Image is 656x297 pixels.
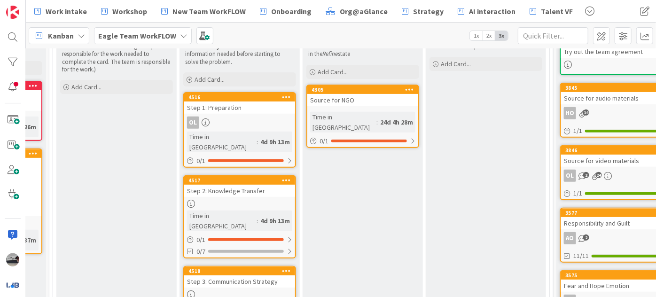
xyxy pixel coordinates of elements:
[583,172,589,178] span: 2
[195,75,225,84] span: Add Card...
[184,275,295,288] div: Step 3: Communication Strategy
[257,137,258,147] span: :
[564,232,576,244] div: AO
[188,94,295,101] div: 4516
[312,86,418,93] div: 4305
[196,247,205,257] span: 0/7
[583,109,589,116] span: 14
[524,3,578,20] a: Talent VF
[187,132,257,152] div: Time in [GEOGRAPHIC_DATA]
[6,6,19,19] img: Visit kanbanzone.com
[470,31,483,40] span: 1x
[188,177,295,184] div: 4517
[257,216,258,226] span: :
[187,117,199,129] div: OL
[271,6,312,17] span: Onboarding
[441,60,471,68] span: Add Card...
[184,93,295,102] div: 4516
[573,251,589,261] span: 11/11
[29,3,93,20] a: Work intake
[306,85,419,148] a: 4305Source for NGOTime in [GEOGRAPHIC_DATA]:24d 4h 28m0/1
[583,234,589,241] span: 2
[98,31,176,40] b: Eagle Team WorkFLOW
[156,3,251,20] a: New Team WorkFLOW
[172,6,246,17] span: New Team WorkFLOW
[6,253,19,266] img: jB
[6,278,19,291] img: avatar
[196,156,205,166] span: 0 / 1
[378,117,415,127] div: 24d 4h 28m
[573,188,582,198] span: 1 / 1
[184,176,295,197] div: 4517Step 2: Knowledge Transfer
[307,135,418,147] div: 0/1
[184,267,295,288] div: 4518Step 3: Communication Strategy
[184,176,295,185] div: 4517
[310,112,376,133] div: Time in [GEOGRAPHIC_DATA]
[184,93,295,114] div: 4516Step 1: Preparation
[48,30,74,41] span: Kanban
[495,31,508,40] span: 3x
[396,3,449,20] a: Strategy
[541,6,573,17] span: Talent VF
[452,3,521,20] a: AI interaction
[187,211,257,231] div: Time in [GEOGRAPHIC_DATA]
[184,185,295,197] div: Step 2: Knowledge Transfer
[573,126,582,136] span: 1 / 1
[71,83,102,91] span: Add Card...
[469,6,515,17] span: AI interaction
[413,6,444,17] span: Strategy
[184,102,295,114] div: Step 1: Preparation
[183,175,296,258] a: 4517Step 2: Knowledge TransferTime in [GEOGRAPHIC_DATA]:4d 9h 13m0/10/7
[320,136,328,146] span: 0 / 1
[112,6,147,17] span: Workshop
[322,50,338,58] em: Refine
[318,68,348,76] span: Add Card...
[254,3,317,20] a: Onboarding
[307,94,418,106] div: Source for NGO
[184,117,295,129] div: OL
[183,92,296,168] a: 4516Step 1: PreparationOLTime in [GEOGRAPHIC_DATA]:4d 9h 13m0/1
[46,6,87,17] span: Work intake
[307,86,418,106] div: 4305Source for NGO
[258,216,292,226] div: 4d 9h 13m
[258,137,292,147] div: 4d 9h 13m
[340,6,388,17] span: Org@aGlance
[483,31,495,40] span: 2x
[196,235,205,245] span: 0 / 1
[596,172,602,178] span: 24
[184,155,295,167] div: 0/1
[376,117,378,127] span: :
[518,27,588,44] input: Quick Filter...
[184,267,295,275] div: 4518
[564,107,576,119] div: HO
[184,234,295,246] div: 0/1
[320,3,393,20] a: Org@aGlance
[95,3,153,20] a: Workshop
[307,86,418,94] div: 4305
[564,170,576,182] div: OL
[188,268,295,274] div: 4518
